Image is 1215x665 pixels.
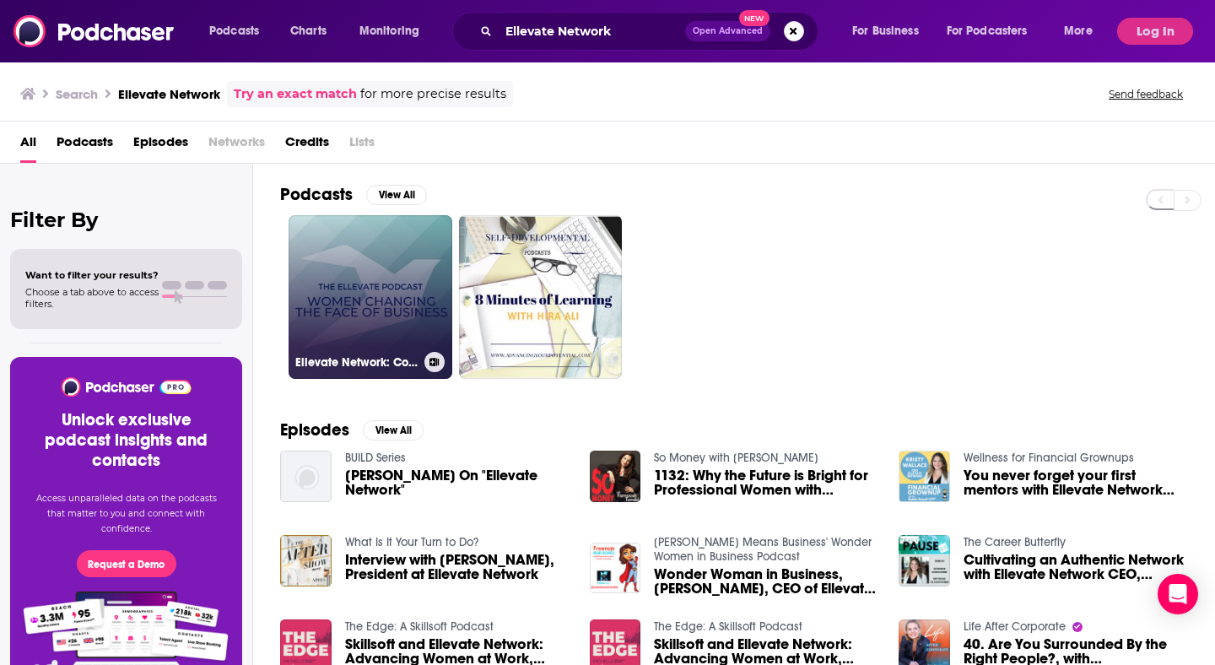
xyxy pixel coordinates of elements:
h2: Podcasts [280,184,353,205]
img: 1132: Why the Future is Bright for Professional Women with Kristy Wallace, CEO of Ellevate Network [590,451,641,502]
img: Podchaser - Follow, Share and Rate Podcasts [13,15,175,47]
h3: Ellevate Network [118,86,220,102]
span: Interview with [PERSON_NAME], President at Ellevate Network [345,553,570,581]
a: Try an exact match [234,84,357,104]
span: Charts [290,19,327,43]
span: for more precise results [360,84,506,104]
span: Wonder Woman in Business, [PERSON_NAME], CEO of Ellevate Network [654,567,878,596]
img: Wonder Woman in Business, Kristy Wallace, CEO of Ellevate Network [590,543,641,594]
a: You never forget your first mentors with Ellevate Network CEO Kristy Wallace [964,468,1188,497]
span: For Podcasters [947,19,1028,43]
img: Interview with Kristy Wallace, President at Ellevate Network [280,535,332,587]
h3: Ellevate Network: Conversations With Women Changing the Face of Business [295,355,418,370]
a: All [20,128,36,163]
a: Life After Corporate [964,619,1066,634]
a: Freeman Means Business' Wonder Women in Business Podcast [654,535,872,564]
span: You never forget your first mentors with Ellevate Network CEO [PERSON_NAME] [964,468,1188,497]
h2: Episodes [280,419,349,441]
button: View All [366,185,427,205]
img: You never forget your first mentors with Ellevate Network CEO Kristy Wallace [899,451,950,502]
span: Monitoring [359,19,419,43]
a: BUILD Series [345,451,406,465]
button: View All [363,420,424,441]
a: The Edge: A Skillsoft Podcast [345,619,494,634]
img: Sallie Krawcheck On "Ellevate Network" [280,451,332,502]
button: Send feedback [1104,87,1188,101]
div: Search podcasts, credits, & more... [468,12,834,51]
a: The Career Butterfly [964,535,1066,549]
a: Charts [279,18,337,45]
a: Interview with Kristy Wallace, President at Ellevate Network [345,553,570,581]
a: PodcastsView All [280,184,427,205]
button: Log In [1117,18,1193,45]
span: [PERSON_NAME] On "Ellevate Network" [345,468,570,497]
button: open menu [840,18,940,45]
input: Search podcasts, credits, & more... [499,18,685,45]
img: Cultivating an Authentic Network with Ellevate Network CEO, Kristy Wallace [899,535,950,587]
h3: Unlock exclusive podcast insights and contacts [30,410,222,471]
button: Open AdvancedNew [685,21,770,41]
div: Open Intercom Messenger [1158,574,1198,614]
span: Want to filter your results? [25,269,159,281]
button: Request a Demo [77,550,176,577]
a: 1132: Why the Future is Bright for Professional Women with Kristy Wallace, CEO of Ellevate Network [654,468,878,497]
a: What Is It Your Turn to Do? [345,535,478,549]
a: Cultivating an Authentic Network with Ellevate Network CEO, Kristy Wallace [964,553,1188,581]
span: Cultivating an Authentic Network with Ellevate Network CEO, [PERSON_NAME] [964,553,1188,581]
button: open menu [936,18,1052,45]
span: 1132: Why the Future is Bright for Professional Women with [PERSON_NAME], CEO of Ellevate Network [654,468,878,497]
span: Choose a tab above to access filters. [25,286,159,310]
a: Wonder Woman in Business, Kristy Wallace, CEO of Ellevate Network [654,567,878,596]
a: So Money with Farnoosh Torabi [654,451,818,465]
button: open menu [348,18,441,45]
span: For Business [852,19,919,43]
span: Open Advanced [693,27,763,35]
h2: Filter By [10,208,242,232]
button: open menu [1052,18,1114,45]
h3: Search [56,86,98,102]
span: More [1064,19,1093,43]
a: Credits [285,128,329,163]
span: Podcasts [209,19,259,43]
a: Podcasts [57,128,113,163]
span: Lists [349,128,375,163]
a: Ellevate Network: Conversations With Women Changing the Face of Business [289,215,452,379]
img: Podchaser - Follow, Share and Rate Podcasts [60,377,192,397]
span: Networks [208,128,265,163]
button: open menu [197,18,281,45]
a: The Edge: A Skillsoft Podcast [654,619,802,634]
a: EpisodesView All [280,419,424,441]
span: New [739,10,769,26]
p: Access unparalleled data on the podcasts that matter to you and connect with confidence. [30,491,222,537]
a: Sallie Krawcheck On "Ellevate Network" [345,468,570,497]
a: Wellness for Financial Grownups [964,451,1134,465]
a: Episodes [133,128,188,163]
